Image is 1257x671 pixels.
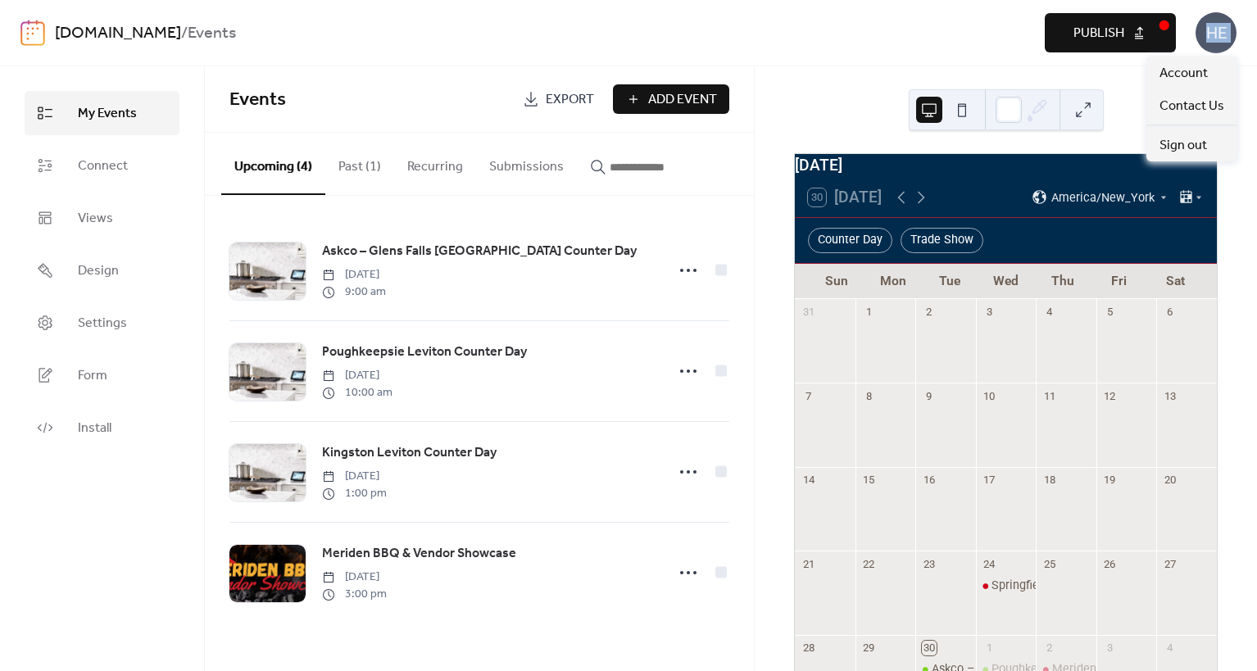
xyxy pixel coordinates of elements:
div: 25 [1042,556,1057,571]
div: 18 [1042,473,1057,487]
span: Settings [78,314,127,333]
div: 6 [1163,305,1178,320]
div: 7 [801,389,816,404]
span: Add Event [648,90,717,110]
span: [DATE] [322,569,387,586]
div: 19 [1102,473,1117,487]
a: Views [25,196,179,240]
div: 5 [1102,305,1117,320]
a: Poughkeepsie Leviton Counter Day [322,342,527,363]
div: 31 [801,305,816,320]
div: 3 [1102,641,1117,655]
div: 9 [922,389,937,404]
span: Account [1159,64,1208,84]
a: Form [25,353,179,397]
div: 30 [922,641,937,655]
span: 9:00 am [322,283,386,301]
div: 27 [1163,556,1178,571]
span: My Events [78,104,137,124]
div: 21 [801,556,816,571]
span: Install [78,419,111,438]
span: Views [78,209,113,229]
span: 1:00 pm [322,485,387,502]
div: 17 [982,473,996,487]
div: 20 [1163,473,1178,487]
div: [DATE] [795,154,1217,178]
div: Springfield RAB Runner Counter Day [992,578,1183,594]
a: Install [25,406,179,450]
span: Kingston Leviton Counter Day [322,443,497,463]
a: Settings [25,301,179,345]
div: Sun [808,264,864,299]
a: Contact Us [1146,89,1237,122]
div: 12 [1102,389,1117,404]
button: Past (1) [325,133,394,193]
span: 3:00 pm [322,586,387,603]
span: Meriden BBQ & Vendor Showcase [322,544,516,564]
a: Account [1146,57,1237,89]
div: 11 [1042,389,1057,404]
div: Trade Show [901,228,983,253]
span: Askco – Glens Falls [GEOGRAPHIC_DATA] Counter Day [322,242,637,261]
div: 13 [1163,389,1178,404]
div: 10 [982,389,996,404]
a: Askco – Glens Falls [GEOGRAPHIC_DATA] Counter Day [322,241,637,262]
div: Tue [921,264,978,299]
div: HE [1196,12,1237,53]
div: Wed [978,264,1034,299]
div: Springfield RAB Runner Counter Day [976,578,1037,594]
div: Thu [1034,264,1091,299]
button: Recurring [394,133,476,193]
div: 8 [861,389,876,404]
div: 14 [801,473,816,487]
button: Add Event [613,84,729,114]
b: / [181,18,188,49]
div: 4 [1042,305,1057,320]
div: Mon [864,264,921,299]
div: 3 [982,305,996,320]
div: 15 [861,473,876,487]
div: 1 [982,641,996,655]
span: Connect [78,156,128,176]
span: Form [78,366,107,386]
a: Kingston Leviton Counter Day [322,442,497,464]
span: 10:00 am [322,384,393,401]
button: Publish [1045,13,1176,52]
b: Events [188,18,236,49]
div: 2 [1042,641,1057,655]
div: 22 [861,556,876,571]
div: 1 [861,305,876,320]
button: Upcoming (4) [221,133,325,195]
div: Sat [1147,264,1204,299]
a: [DOMAIN_NAME] [55,18,181,49]
span: [DATE] [322,367,393,384]
a: Export [511,84,606,114]
a: Meriden BBQ & Vendor Showcase [322,543,516,564]
span: Events [229,82,286,118]
span: Design [78,261,119,281]
span: Poughkeepsie Leviton Counter Day [322,342,527,362]
span: Publish [1073,24,1124,43]
img: logo [20,20,45,46]
span: America/New_York [1051,192,1155,203]
a: My Events [25,91,179,135]
div: 24 [982,556,996,571]
span: [DATE] [322,266,386,283]
div: Counter Day [808,228,892,253]
a: Connect [25,143,179,188]
div: 28 [801,641,816,655]
div: Fri [1091,264,1147,299]
a: Design [25,248,179,292]
div: 26 [1102,556,1117,571]
span: Export [546,90,594,110]
div: 23 [922,556,937,571]
div: 2 [922,305,937,320]
span: Sign out [1159,136,1207,156]
button: Submissions [476,133,577,193]
div: 4 [1163,641,1178,655]
span: Contact Us [1159,97,1224,116]
div: 16 [922,473,937,487]
div: 29 [861,641,876,655]
span: [DATE] [322,468,387,485]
